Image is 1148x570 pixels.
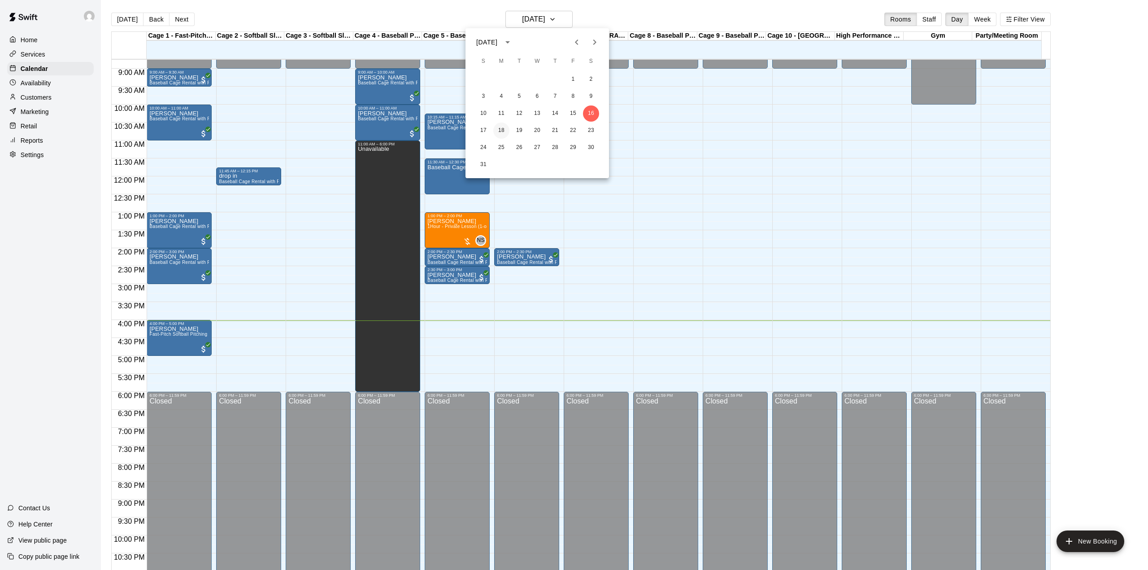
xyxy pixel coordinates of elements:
[547,140,563,156] button: 28
[529,123,545,139] button: 20
[583,71,599,88] button: 2
[475,123,491,139] button: 17
[475,157,491,173] button: 31
[568,33,586,51] button: Previous month
[565,53,581,70] span: Friday
[529,140,545,156] button: 27
[511,53,527,70] span: Tuesday
[583,88,599,105] button: 9
[583,140,599,156] button: 30
[586,33,604,51] button: Next month
[475,53,491,70] span: Sunday
[493,105,509,122] button: 11
[583,123,599,139] button: 23
[565,140,581,156] button: 29
[493,88,509,105] button: 4
[583,53,599,70] span: Saturday
[583,105,599,122] button: 16
[476,38,497,47] div: [DATE]
[493,53,509,70] span: Monday
[565,88,581,105] button: 8
[529,88,545,105] button: 6
[547,123,563,139] button: 21
[475,105,491,122] button: 10
[511,140,527,156] button: 26
[529,105,545,122] button: 13
[475,140,491,156] button: 24
[547,53,563,70] span: Thursday
[547,105,563,122] button: 14
[500,35,515,50] button: calendar view is open, switch to year view
[565,71,581,88] button: 1
[547,88,563,105] button: 7
[511,105,527,122] button: 12
[565,123,581,139] button: 22
[511,123,527,139] button: 19
[493,140,509,156] button: 25
[529,53,545,70] span: Wednesday
[475,88,491,105] button: 3
[493,123,509,139] button: 18
[511,88,527,105] button: 5
[565,105,581,122] button: 15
